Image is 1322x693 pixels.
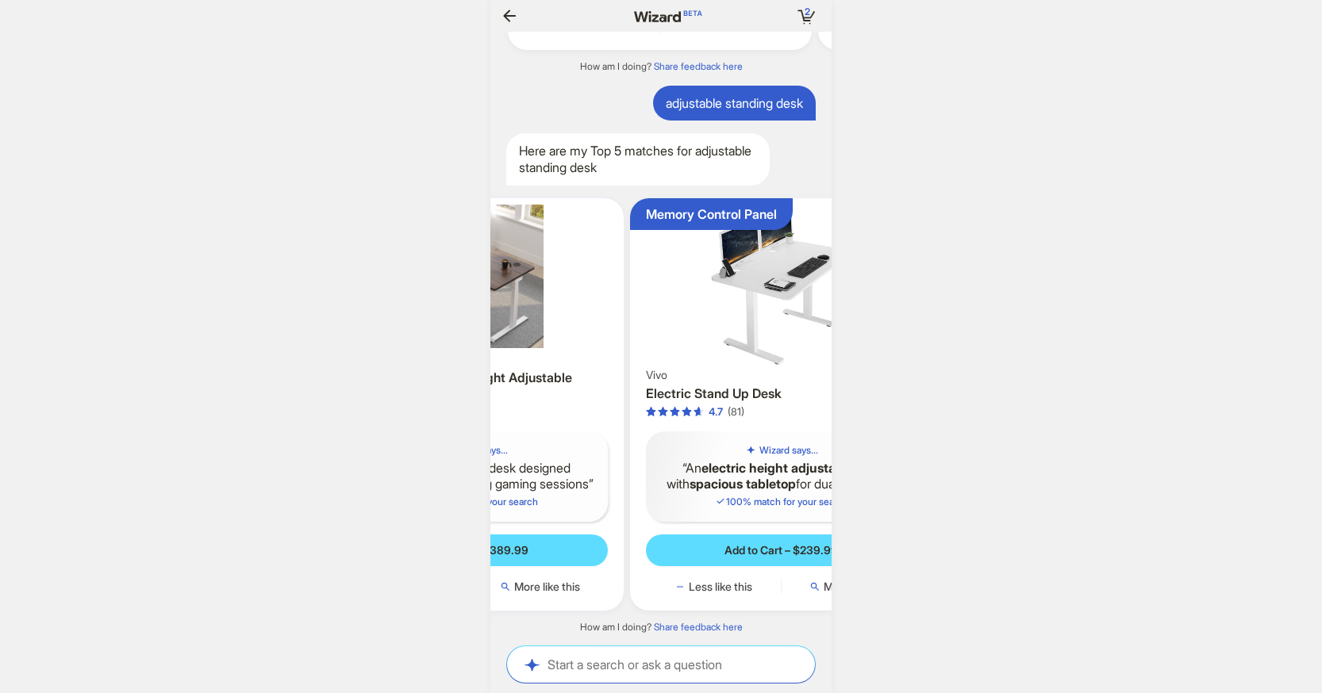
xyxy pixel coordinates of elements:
[654,60,743,72] a: Share feedback here
[646,368,667,382] span: Vivo
[658,407,668,417] span: star
[728,405,744,419] div: (81)
[654,621,743,633] a: Share feedback here
[630,198,934,611] div: Memory Control PanelElectric Stand Up DeskVivoElectric Stand Up Desk4.7 out of 5 stars(81)Wizard ...
[805,6,810,17] span: 2
[782,579,917,595] button: More like this
[490,621,832,634] div: How am I doing?
[690,476,796,492] b: spacious tabletop
[653,86,816,121] div: adjustable standing desk
[824,580,890,594] span: More like this
[646,405,723,419] div: 4.7 out of 5 stars
[682,407,692,417] span: star
[701,460,854,476] b: electric height adjustable
[709,405,723,419] div: 4.7
[759,444,818,457] h5: Wizard says...
[490,60,832,73] div: How am I doing?
[646,385,918,402] h3: Electric Stand Up Desk
[636,205,928,365] img: Electric Stand Up Desk
[646,206,777,223] div: Memory Control Panel
[646,579,782,595] button: Less like this
[646,534,918,566] button: Add to Cart – $239.99
[715,496,848,507] span: 100 % match for your search
[694,407,704,417] span: star
[506,133,770,186] div: Here are my Top 5 matches for adjustable standing desk
[659,460,905,493] q: An desk with for dual monitors.
[646,407,656,417] span: star
[670,407,680,417] span: star
[514,580,580,594] span: More like this
[689,580,752,594] span: Less like this
[724,543,838,557] span: Add to Cart – $239.99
